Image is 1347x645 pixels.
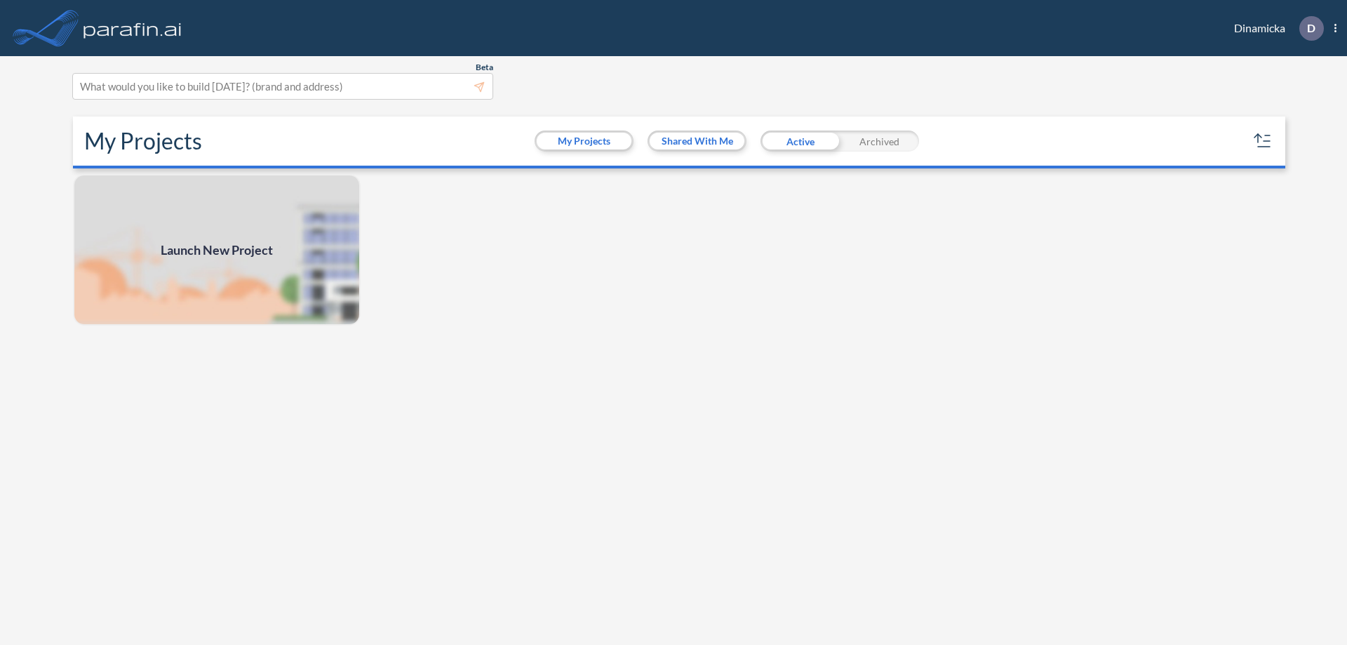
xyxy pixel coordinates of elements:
[760,131,840,152] div: Active
[476,62,493,73] span: Beta
[1252,130,1274,152] button: sort
[81,14,185,42] img: logo
[1307,22,1315,34] p: D
[84,128,202,154] h2: My Projects
[650,133,744,149] button: Shared With Me
[73,174,361,326] img: add
[73,174,361,326] a: Launch New Project
[161,241,273,260] span: Launch New Project
[537,133,631,149] button: My Projects
[840,131,919,152] div: Archived
[1213,16,1336,41] div: Dinamicka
